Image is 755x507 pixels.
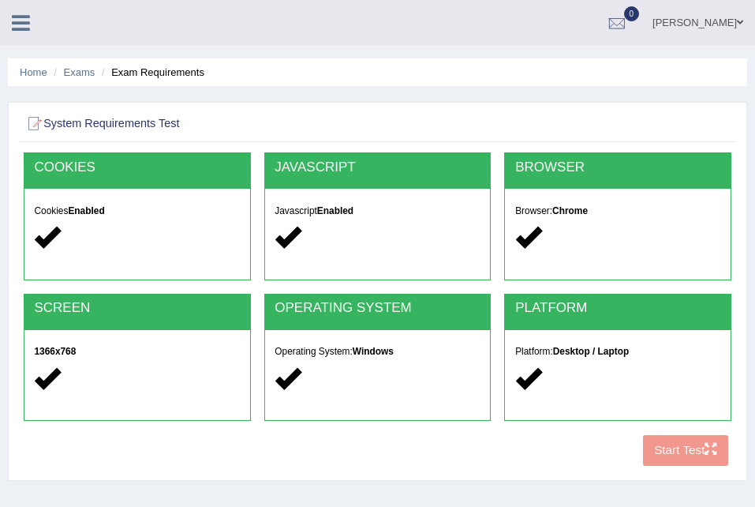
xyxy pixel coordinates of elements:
[275,301,480,316] h2: OPERATING SYSTEM
[553,346,629,357] strong: Desktop / Laptop
[98,65,204,80] li: Exam Requirements
[317,205,353,216] strong: Enabled
[515,347,720,357] h5: Platform:
[275,206,480,216] h5: Javascript
[34,346,76,357] strong: 1366x768
[275,160,480,175] h2: JAVASCRIPT
[68,205,104,216] strong: Enabled
[515,301,720,316] h2: PLATFORM
[34,301,239,316] h2: SCREEN
[34,206,239,216] h5: Cookies
[275,347,480,357] h5: Operating System:
[515,206,720,216] h5: Browser:
[24,114,463,134] h2: System Requirements Test
[34,160,239,175] h2: COOKIES
[624,6,640,21] span: 0
[20,66,47,78] a: Home
[515,160,720,175] h2: BROWSER
[353,346,394,357] strong: Windows
[64,66,95,78] a: Exams
[552,205,588,216] strong: Chrome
